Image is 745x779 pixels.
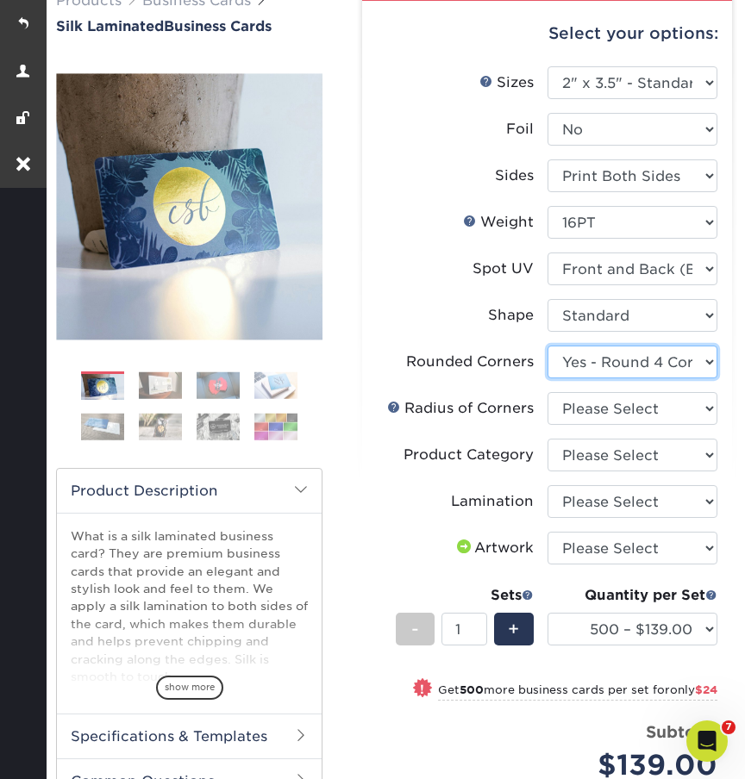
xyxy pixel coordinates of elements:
img: Business Cards 08 [254,414,297,440]
div: Sets [396,585,534,606]
span: 7 [722,720,736,734]
div: Artwork [454,538,534,558]
div: Product Category [404,445,534,465]
div: Lamination [451,491,534,512]
span: $24 [695,683,717,696]
img: Business Cards 02 [139,372,182,399]
div: Weight [463,212,534,233]
span: ! [420,681,424,699]
div: Select your options: [376,1,718,66]
div: Spot UV [473,259,534,279]
img: Business Cards 07 [197,414,240,440]
h2: Product Description [57,469,322,513]
span: + [508,616,519,642]
span: - [411,616,419,642]
div: Quantity per Set [548,585,717,606]
span: only [670,683,717,696]
a: Silk LaminatedBusiness Cards [56,18,322,34]
small: Get more business cards per set for [438,683,717,701]
span: show more [156,676,223,699]
strong: Subtotal [646,722,717,741]
h2: Specifications & Templates [57,714,322,758]
img: Business Cards 06 [139,414,182,440]
img: Business Cards 04 [254,372,297,399]
img: Business Cards 01 [81,365,124,408]
div: Sides [495,165,534,186]
div: Foil [506,119,534,140]
img: Business Cards 05 [81,414,124,440]
strong: 500 [460,683,484,696]
img: Business Cards 03 [197,372,240,399]
iframe: Intercom live chat [686,720,728,762]
div: Radius of Corners [387,398,534,419]
span: Silk Laminated [56,18,164,34]
div: Sizes [479,72,534,93]
div: Rounded Corners [406,352,534,372]
div: Shape [488,305,534,326]
h1: Business Cards [56,18,322,34]
img: Silk Laminated 01 [56,73,322,340]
